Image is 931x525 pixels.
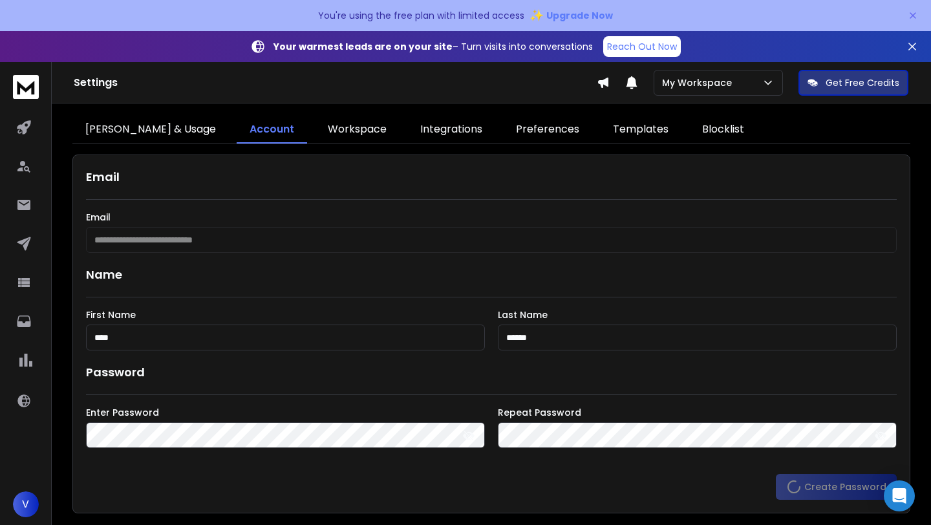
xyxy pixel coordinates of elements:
[86,408,485,417] label: Enter Password
[689,116,757,144] a: Blocklist
[798,70,908,96] button: Get Free Credits
[603,36,681,57] a: Reach Out Now
[318,9,524,22] p: You're using the free plan with limited access
[530,3,613,28] button: ✨Upgrade Now
[13,491,39,517] button: V
[86,168,897,186] h1: Email
[498,408,897,417] label: Repeat Password
[662,76,737,89] p: My Workspace
[607,40,677,53] p: Reach Out Now
[237,116,307,144] a: Account
[273,40,453,53] strong: Your warmest leads are on your site
[315,116,400,144] a: Workspace
[72,116,229,144] a: [PERSON_NAME] & Usage
[86,363,145,381] h1: Password
[86,213,897,222] label: Email
[273,40,593,53] p: – Turn visits into conversations
[530,6,544,25] span: ✨
[13,75,39,99] img: logo
[503,116,592,144] a: Preferences
[884,480,915,511] div: Open Intercom Messenger
[407,116,495,144] a: Integrations
[498,310,897,319] label: Last Name
[546,9,613,22] span: Upgrade Now
[826,76,899,89] p: Get Free Credits
[600,116,681,144] a: Templates
[74,75,597,91] h1: Settings
[86,266,897,284] h1: Name
[86,310,485,319] label: First Name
